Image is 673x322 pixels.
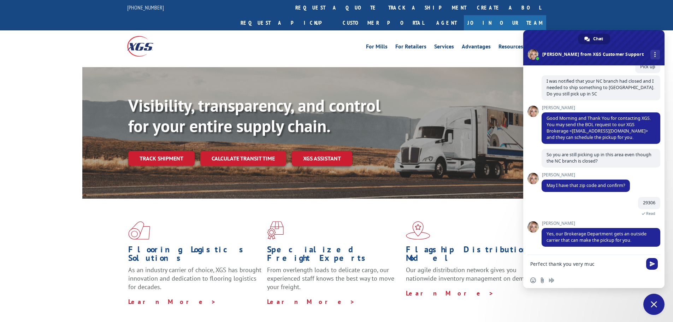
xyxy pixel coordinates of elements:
img: xgs-icon-total-supply-chain-intelligence-red [128,221,150,240]
img: xgs-icon-flagship-distribution-model-red [406,221,430,240]
span: 29306 [643,200,655,206]
a: Learn More > [128,298,216,306]
span: Good Morning and Thank You for contacting XGS. You may send the BOL request to our XGS Brokerage ... [547,115,651,140]
span: Chat [593,34,603,44]
a: Request a pickup [235,15,337,30]
span: Pick up [640,64,655,70]
span: Insert an emoji [530,277,536,283]
a: For Mills [366,44,388,52]
img: xgs-icon-focused-on-flooring-red [267,221,284,240]
a: Agent [429,15,464,30]
h1: Flooring Logistics Solutions [128,245,262,266]
span: Yes, our Brokerage Department gets an outside carrier that can make the pickup for you. [547,231,647,243]
a: XGS ASSISTANT [292,151,352,166]
span: [PERSON_NAME] [542,172,630,177]
span: May I have that zip code and confirm? [547,182,625,188]
p: From overlength loads to delicate cargo, our experienced staff knows the best way to move your fr... [267,266,401,297]
span: Audio message [549,277,554,283]
span: [PERSON_NAME] [542,105,660,110]
a: Resources [498,44,523,52]
a: Join Our Team [464,15,546,30]
div: Close chat [643,294,665,315]
a: [PHONE_NUMBER] [127,4,164,11]
textarea: Compose your message... [530,261,642,267]
span: Our agile distribution network gives you nationwide inventory management on demand. [406,266,536,282]
span: As an industry carrier of choice, XGS has brought innovation and dedication to flooring logistics... [128,266,261,291]
a: Calculate transit time [200,151,286,166]
a: Customer Portal [337,15,429,30]
a: Track shipment [128,151,195,166]
a: Services [434,44,454,52]
span: Send [646,258,658,270]
a: Advantages [462,44,491,52]
span: Read [646,211,655,216]
span: I was notified that your NC branch had closed and I needed to ship something to [GEOGRAPHIC_DATA]... [547,78,654,97]
h1: Flagship Distribution Model [406,245,539,266]
div: Chat [578,34,610,44]
span: So you are still picking up in this area even though the NC branch is closed? [547,152,651,164]
h1: Specialized Freight Experts [267,245,401,266]
span: Send a file [539,277,545,283]
a: Learn More > [267,298,355,306]
div: More channels [650,50,660,59]
a: Learn More > [406,289,494,297]
span: [PERSON_NAME] [542,221,660,226]
a: For Retailers [395,44,426,52]
b: Visibility, transparency, and control for your entire supply chain. [128,94,380,137]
